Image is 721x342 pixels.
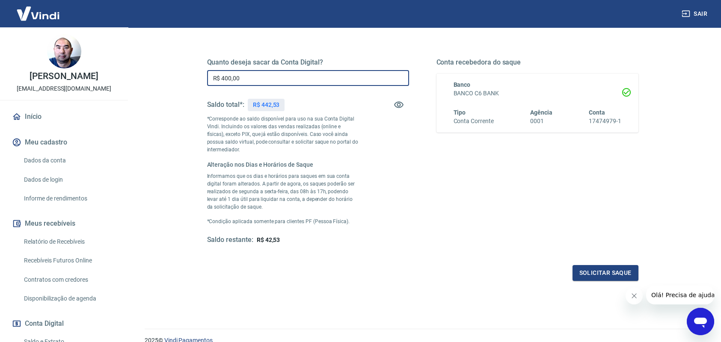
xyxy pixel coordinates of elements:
[454,117,494,126] h6: Conta Corrente
[207,58,409,67] h5: Quanto deseja sacar da Conta Digital?
[207,160,359,169] h6: Alteração nos Dias e Horários de Saque
[253,100,280,109] p: R$ 442,53
[17,84,111,93] p: [EMAIL_ADDRESS][DOMAIN_NAME]
[454,89,621,98] h6: BANCO C6 BANK
[530,117,552,126] h6: 0001
[10,107,118,126] a: Início
[207,218,359,225] p: *Condição aplicada somente para clientes PF (Pessoa Física).
[21,252,118,269] a: Recebíveis Futuros Online
[626,287,643,304] iframe: Fechar mensagem
[10,314,118,333] button: Conta Digital
[680,6,711,22] button: Sair
[30,72,98,81] p: [PERSON_NAME]
[207,115,359,153] p: *Corresponde ao saldo disponível para uso na sua Conta Digital Vindi. Incluindo os valores das ve...
[10,133,118,152] button: Meu cadastro
[5,6,72,13] span: Olá! Precisa de ajuda?
[21,290,118,307] a: Disponibilização de agenda
[10,0,66,27] img: Vindi
[646,286,714,304] iframe: Mensagem da empresa
[454,81,471,88] span: Banco
[687,308,714,335] iframe: Botão para abrir a janela de mensagens
[10,214,118,233] button: Meus recebíveis
[530,109,552,116] span: Agência
[21,171,118,189] a: Dados de login
[207,172,359,211] p: Informamos que os dias e horários para saques em sua conta digital foram alterados. A partir de a...
[21,152,118,169] a: Dados da conta
[589,117,621,126] h6: 17474979-1
[21,190,118,207] a: Informe de rendimentos
[573,265,638,281] button: Solicitar saque
[21,233,118,251] a: Relatório de Recebíveis
[257,236,280,243] span: R$ 42,53
[436,58,638,67] h5: Conta recebedora do saque
[454,109,466,116] span: Tipo
[21,271,118,289] a: Contratos com credores
[207,236,253,245] h5: Saldo restante:
[207,100,244,109] h5: Saldo total*:
[47,34,81,68] img: 665b4719-3e59-4756-bc9d-80786a6fa7b1.jpeg
[589,109,605,116] span: Conta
